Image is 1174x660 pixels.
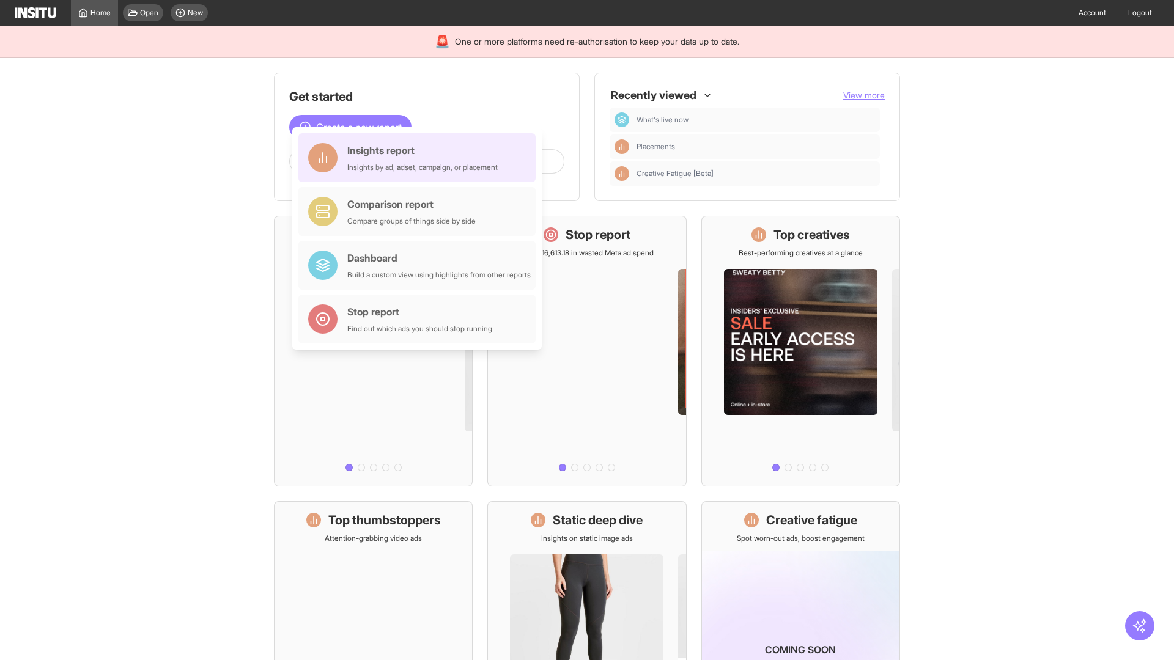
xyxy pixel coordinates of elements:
[566,226,630,243] h1: Stop report
[316,120,402,134] span: Create a new report
[701,216,900,486] a: Top creativesBest-performing creatives at a glance
[637,142,875,152] span: Placements
[520,248,654,258] p: Save £16,613.18 in wasted Meta ad spend
[347,324,492,334] div: Find out which ads you should stop running
[615,166,629,181] div: Insights
[289,115,412,139] button: Create a new report
[347,143,498,158] div: Insights report
[637,142,675,152] span: Placements
[637,169,714,178] span: Creative Fatigue [Beta]
[15,7,56,18] img: Logo
[615,139,629,154] div: Insights
[487,216,686,486] a: Stop reportSave £16,613.18 in wasted Meta ad spend
[637,115,689,125] span: What's live now
[435,33,450,50] div: 🚨
[328,512,441,529] h1: Top thumbstoppers
[455,35,739,48] span: One or more platforms need re-authorisation to keep your data up to date.
[637,169,875,178] span: Creative Fatigue [Beta]
[140,8,158,18] span: Open
[773,226,850,243] h1: Top creatives
[739,248,863,258] p: Best-performing creatives at a glance
[90,8,111,18] span: Home
[347,304,492,319] div: Stop report
[553,512,643,529] h1: Static deep dive
[843,89,885,101] button: View more
[347,163,498,172] div: Insights by ad, adset, campaign, or placement
[274,216,473,486] a: What's live nowSee all active ads instantly
[615,112,629,127] div: Dashboard
[347,251,531,265] div: Dashboard
[188,8,203,18] span: New
[325,533,422,543] p: Attention-grabbing video ads
[289,88,564,105] h1: Get started
[637,115,875,125] span: What's live now
[347,270,531,280] div: Build a custom view using highlights from other reports
[541,533,633,543] p: Insights on static image ads
[843,90,885,100] span: View more
[347,216,476,226] div: Compare groups of things side by side
[347,197,476,211] div: Comparison report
